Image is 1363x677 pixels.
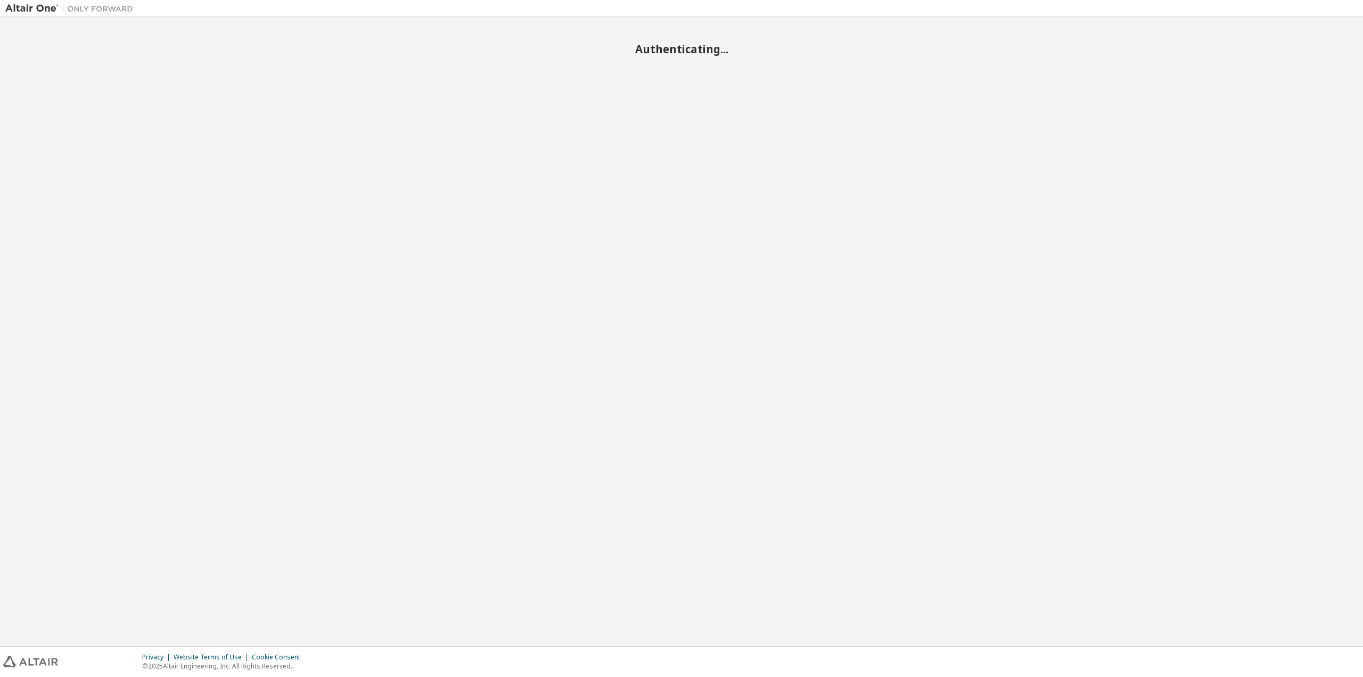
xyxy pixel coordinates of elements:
p: © 2025 Altair Engineering, Inc. All Rights Reserved. [142,662,307,671]
div: Cookie Consent [252,653,307,662]
img: altair_logo.svg [3,656,58,667]
div: Privacy [142,653,174,662]
h2: Authenticating... [5,42,1358,56]
div: Website Terms of Use [174,653,252,662]
img: Altair One [5,3,138,14]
